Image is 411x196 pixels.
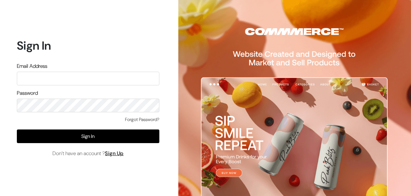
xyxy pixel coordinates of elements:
label: Email Address [17,62,47,70]
h1: Sign In [17,39,159,53]
button: Sign In [17,129,159,143]
a: Sign Up [105,150,124,157]
label: Password [17,89,38,97]
a: Forgot Password? [125,116,159,123]
span: Don’t have an account ? [52,150,124,157]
